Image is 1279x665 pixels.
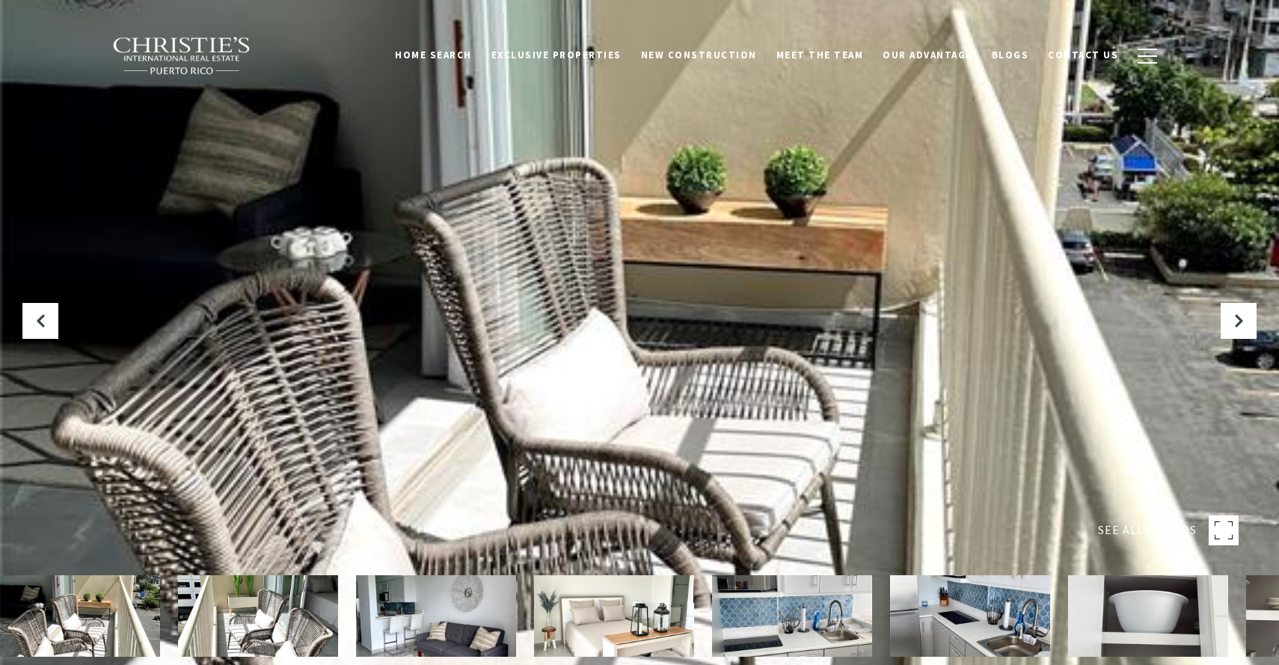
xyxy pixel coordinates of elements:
span: Contact Us [1048,49,1118,61]
img: 1477 ASHFORD AVENUE Unit: 608 [890,575,1050,657]
span: SEE ALL PHOTOS [1098,521,1197,540]
img: 1477 ASHFORD AVENUE Unit: 608 [356,575,516,657]
span: New Construction [641,49,757,61]
span: Our Advantage [883,49,972,61]
a: Exclusive Properties [482,41,631,70]
a: Home Search [385,41,482,70]
a: Our Advantage [873,41,982,70]
span: Exclusive Properties [491,49,622,61]
img: 1477 ASHFORD AVENUE Unit: 608 [534,575,694,657]
a: Blogs [982,41,1039,70]
span: Blogs [992,49,1029,61]
img: 1477 ASHFORD AVENUE Unit: 608 [178,575,338,657]
a: New Construction [631,41,767,70]
a: Meet the Team [767,41,874,70]
img: 1477 ASHFORD AVENUE Unit: 608 [712,575,872,657]
img: Christie's International Real Estate black text logo [112,37,251,76]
